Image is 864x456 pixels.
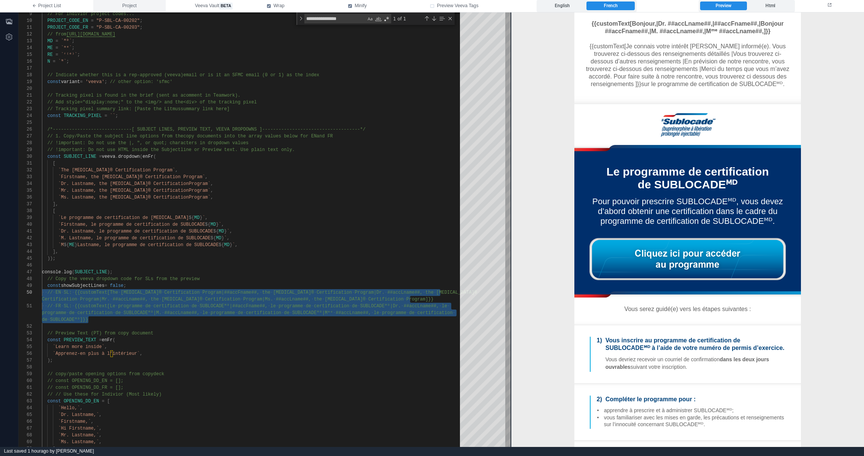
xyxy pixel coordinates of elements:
[118,154,140,159] span: dropdown
[148,297,151,302] span: ·
[273,3,284,9] span: Wrap
[47,154,61,159] span: const
[162,297,202,302] span: [MEDICAL_DATA]®
[151,297,159,302] span: the
[349,303,352,309] span: ·
[438,14,446,23] div: Find in Selection (⌥⌘L)
[189,195,211,200] span: Program`
[298,12,304,25] div: Toggle Replace
[205,215,208,220] span: ,
[219,222,221,227] span: `
[77,297,80,302] span: ·
[47,303,52,309] span: //
[183,140,248,146] span: cters in dropdown values
[19,119,32,126] div: 25
[439,303,442,309] span: ·
[99,154,102,159] span: =
[47,127,183,132] span: /*-----------------------------[ SUBJECT LINES, PR
[366,297,368,302] span: ·
[96,25,140,30] span: "P-SBL-CA-00203"
[279,303,303,309] span: programme
[19,282,32,289] div: 49
[19,38,32,45] div: 13
[61,52,77,57] span: `ʳ⁽ᵉ⁾`
[66,59,69,64] span: ;
[19,153,32,160] div: 30
[58,195,189,200] span: `Ms. Lastname, the [MEDICAL_DATA]® Certification
[352,290,355,295] span: ·
[276,297,311,302] span: ##accLname##,
[19,92,32,99] div: 21
[85,79,104,85] span: 'veeva'
[56,290,61,295] span: EN
[270,303,276,309] span: le
[19,208,32,214] div: 38
[61,270,63,275] span: .
[96,18,140,23] span: "P-SBL-CA-00202"
[105,113,107,119] span: =
[71,184,282,214] div: Pour pouvoir prescrire SUBLOCADEᴹᴰ, vous devez d’abord obtenir une certification dans le cadre du...
[235,242,238,248] span: ,
[19,228,32,235] div: 41
[58,174,205,180] span: `Firstname, the [MEDICAL_DATA]® Certification Program`
[140,154,142,159] span: (
[19,276,32,282] div: 48
[360,303,401,309] span: SUBLOCADEᴹᴰ|Dr.
[314,303,349,309] span: certification
[404,303,439,309] span: ##accLname##,
[19,303,32,310] div: 51
[183,134,316,139] span: copy documents into the array values below for EN
[700,2,747,11] label: Preview
[80,79,83,85] span: =
[47,79,61,85] span: const
[64,113,102,119] span: TRACKING_PIXEL
[368,297,404,302] span: Certification
[77,242,211,248] span: Lastname, le programme de certification de SUBLOC
[19,24,32,31] div: 11
[19,85,32,92] div: 20
[205,174,208,180] span: ,
[181,147,295,153] span: line or Preview text. Use plain text only.
[227,236,230,241] span: ,
[78,293,275,300] div: Vous serez guidé(e) vers les étapes suivantes :
[74,30,278,75] div: sur le programme de certification de SUBLOCADEᴹᴰ.
[47,72,183,78] span: // Indicate whether this is a rep-approved (veeva)
[183,127,319,132] span: EVIEW TEXT, VEEVA DROPDOWNS ]---------------------
[19,289,32,296] div: 50
[19,201,32,208] div: 37
[224,242,230,248] span: MD
[61,283,104,288] span: showSubjectLines
[442,303,447,309] span: le
[194,215,199,220] span: MD
[19,79,32,85] div: 19
[181,106,230,112] span: summary link here]
[213,229,219,234] span: ${
[47,52,52,57] span: RE
[58,215,189,220] span: `Le programme de certification de [MEDICAL_DATA]
[47,290,52,295] span: //
[72,45,74,51] span: ;
[19,160,32,167] div: 31
[200,303,268,309] span: SUBLOCADEᴹᴰ|##accFname##,
[202,290,259,295] span: Program|##accFname##,
[303,303,305,309] span: ·
[19,106,32,112] div: 23
[352,303,357,309] span: de
[47,59,50,64] span: N
[61,303,63,309] span: ·
[53,161,56,166] span: [
[80,8,272,22] span: {{customText[Bonjour,|Dr. ##accLname##,|##accFname##,|Bonjour ##accFname##,|M. ##accLname##,|Mᵐᵉ ...
[316,290,352,295] span: Certification
[47,140,183,146] span: // !important: Do not use the |, ", or quot; chara
[118,290,121,295] span: ·
[19,194,32,201] div: 36
[56,303,61,309] span: FR
[47,134,183,139] span: // 1. Copy/Paste the subject line options from the
[183,93,240,98] span: comment in Teamwork).
[47,283,61,288] span: const
[42,290,47,295] span: ··
[19,242,32,248] div: 43
[19,248,32,255] div: 44
[19,146,32,153] div: 29
[47,11,134,17] span: // For indivior project codes...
